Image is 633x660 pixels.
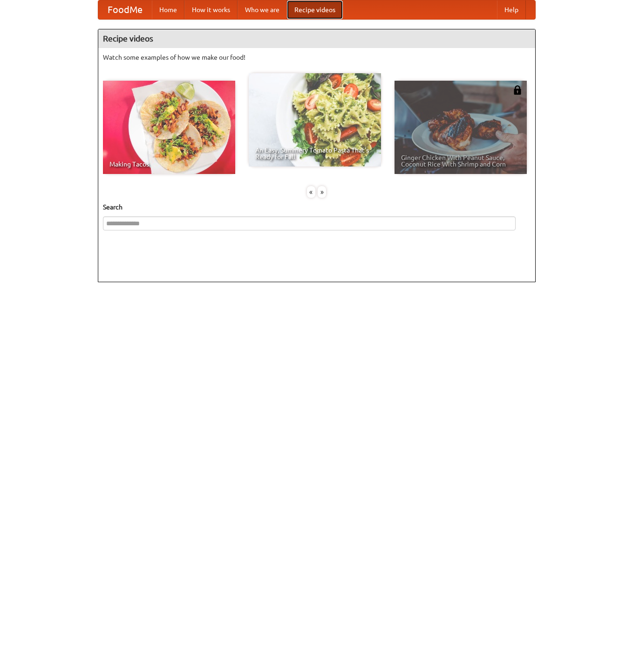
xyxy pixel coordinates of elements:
div: « [307,186,315,198]
a: Who we are [238,0,287,19]
a: Home [152,0,184,19]
a: How it works [184,0,238,19]
span: Making Tacos [109,161,229,167]
a: Help [497,0,526,19]
img: 483408.png [513,85,522,95]
span: An Easy, Summery Tomato Pasta That's Ready for Fall [255,147,374,160]
a: FoodMe [98,0,152,19]
p: Watch some examples of how we make our food! [103,53,531,62]
h5: Search [103,202,531,212]
div: » [318,186,326,198]
a: An Easy, Summery Tomato Pasta That's Ready for Fall [249,73,381,167]
h4: Recipe videos [98,29,535,48]
a: Recipe videos [287,0,343,19]
a: Making Tacos [103,81,235,174]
